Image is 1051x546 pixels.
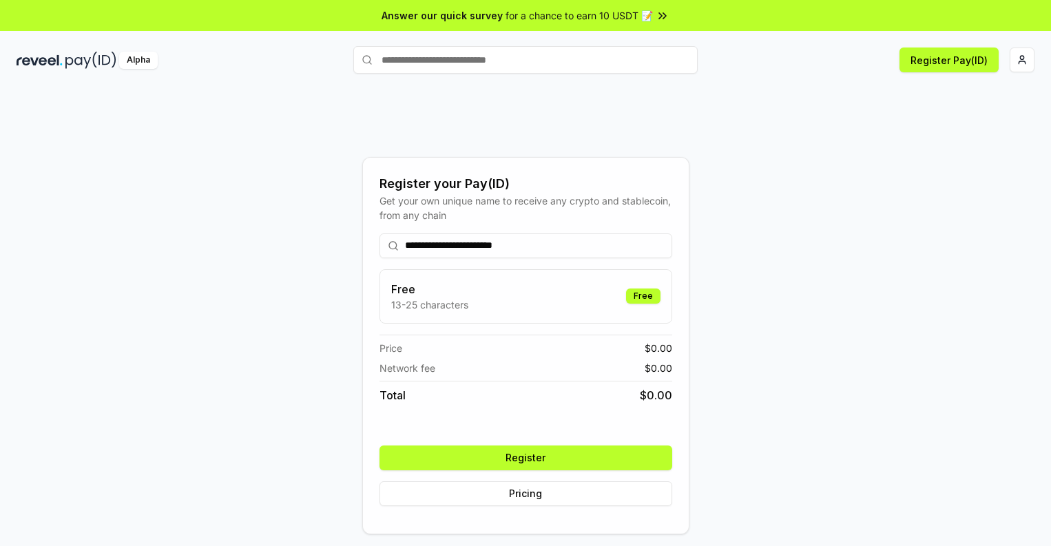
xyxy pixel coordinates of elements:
[645,361,672,375] span: $ 0.00
[391,281,468,297] h3: Free
[17,52,63,69] img: reveel_dark
[640,387,672,403] span: $ 0.00
[119,52,158,69] div: Alpha
[379,361,435,375] span: Network fee
[65,52,116,69] img: pay_id
[382,8,503,23] span: Answer our quick survey
[379,174,672,193] div: Register your Pay(ID)
[626,288,660,304] div: Free
[899,48,999,72] button: Register Pay(ID)
[391,297,468,312] p: 13-25 characters
[379,445,672,470] button: Register
[379,387,406,403] span: Total
[379,481,672,506] button: Pricing
[379,193,672,222] div: Get your own unique name to receive any crypto and stablecoin, from any chain
[379,341,402,355] span: Price
[506,8,653,23] span: for a chance to earn 10 USDT 📝
[645,341,672,355] span: $ 0.00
